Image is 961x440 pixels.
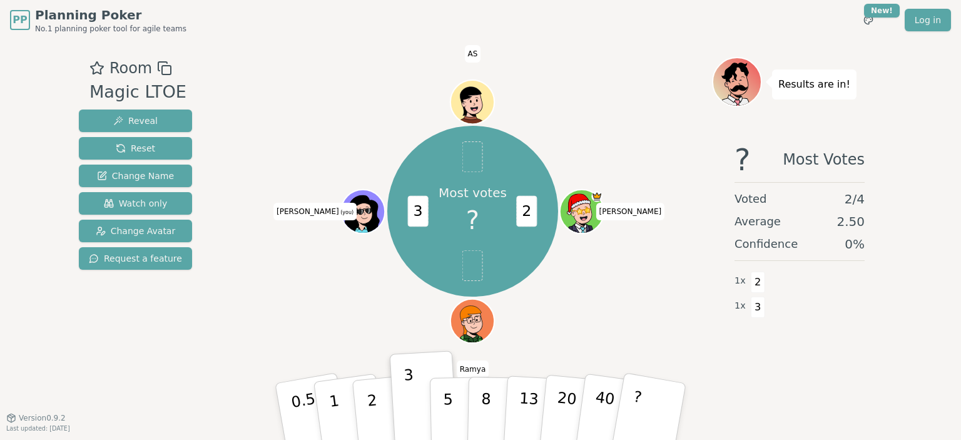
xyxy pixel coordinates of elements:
button: Change Avatar [79,220,192,242]
span: Request a feature [89,252,182,265]
span: Room [109,57,152,79]
span: Watch only [104,197,168,210]
span: Average [735,213,781,230]
p: Most votes [439,184,507,202]
span: Last updated: [DATE] [6,425,70,432]
span: (you) [339,210,354,215]
span: 1 x [735,274,746,288]
span: PP [13,13,27,28]
span: Click to change your name [596,203,665,220]
button: Change Name [79,165,192,187]
span: ? [466,202,479,239]
span: 2 / 4 [845,190,865,208]
a: Log in [905,9,951,31]
span: Ignacio is the host [592,191,603,202]
span: Planning Poker [35,6,186,24]
div: New! [864,4,900,18]
a: PPPlanning PokerNo.1 planning poker tool for agile teams [10,6,186,34]
button: Watch only [79,192,192,215]
button: New! [857,9,880,31]
span: Click to change your name [465,45,481,63]
button: Reset [79,137,192,160]
span: 2 [517,196,537,227]
span: Click to change your name [457,361,489,378]
span: Version 0.9.2 [19,413,66,423]
span: 3 [408,196,429,227]
span: Click to change your name [273,203,357,220]
span: Voted [735,190,767,208]
button: Click to change your avatar [343,191,384,232]
span: No.1 planning poker tool for agile teams [35,24,186,34]
span: 2 [751,272,765,293]
button: Add as favourite [89,57,104,79]
span: Change Avatar [96,225,176,237]
p: 3 [404,366,417,434]
span: 1 x [735,299,746,313]
span: Confidence [735,235,798,253]
span: Most Votes [783,145,865,175]
span: Reveal [113,115,158,127]
p: Results are in! [778,76,850,93]
button: Version0.9.2 [6,413,66,423]
span: 3 [751,297,765,318]
span: Change Name [97,170,174,182]
span: Reset [116,142,155,155]
span: 0 % [845,235,865,253]
button: Reveal [79,110,192,132]
span: ? [735,145,750,175]
button: Request a feature [79,247,192,270]
div: Magic LTOE [89,79,186,105]
span: 2.50 [836,213,865,230]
